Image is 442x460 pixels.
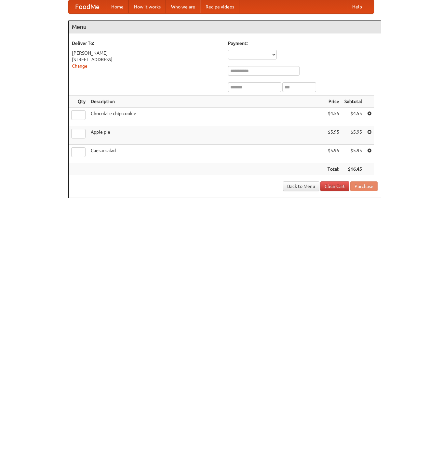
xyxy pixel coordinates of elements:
[325,145,342,163] td: $5.95
[342,163,365,175] th: $16.45
[228,40,378,46] h5: Payment:
[88,108,325,126] td: Chocolate chip cookie
[72,50,221,56] div: [PERSON_NAME]
[325,108,342,126] td: $4.55
[200,0,239,13] a: Recipe videos
[166,0,200,13] a: Who we are
[325,96,342,108] th: Price
[72,56,221,63] div: [STREET_ADDRESS]
[129,0,166,13] a: How it works
[350,181,378,191] button: Purchase
[347,0,367,13] a: Help
[69,20,381,33] h4: Menu
[320,181,349,191] a: Clear Cart
[72,40,221,46] h5: Deliver To:
[283,181,319,191] a: Back to Menu
[88,145,325,163] td: Caesar salad
[72,63,87,69] a: Change
[69,96,88,108] th: Qty
[342,108,365,126] td: $4.55
[88,126,325,145] td: Apple pie
[342,96,365,108] th: Subtotal
[106,0,129,13] a: Home
[325,126,342,145] td: $5.95
[342,126,365,145] td: $5.95
[88,96,325,108] th: Description
[342,145,365,163] td: $5.95
[69,0,106,13] a: FoodMe
[325,163,342,175] th: Total:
